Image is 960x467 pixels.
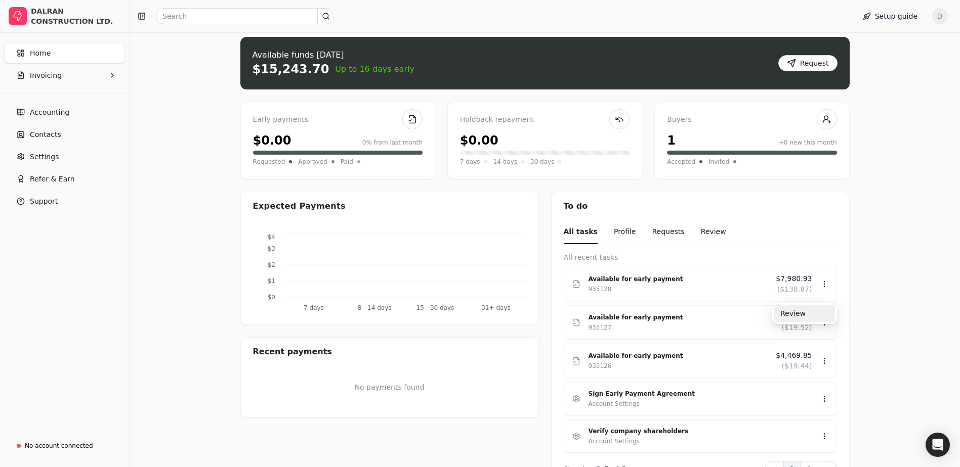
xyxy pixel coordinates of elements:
[30,48,51,59] span: Home
[30,196,58,207] span: Support
[589,284,612,294] div: 935128
[460,131,498,150] div: $0.00
[335,63,414,75] span: Up to 16 days early
[589,312,768,322] div: Available for early payment
[253,49,414,61] div: Available funds [DATE]
[701,220,726,244] button: Review
[416,304,454,311] tspan: 15 - 30 days
[493,157,517,167] span: 14 days
[30,174,75,184] span: Refer & Earn
[4,43,125,63] a: Home
[589,399,640,409] div: Account Settings
[589,274,768,284] div: Available for early payment
[589,436,640,446] div: Account Settings
[552,192,849,220] div: To do
[782,361,812,371] span: ($19.44)
[267,277,275,285] tspan: $1
[241,338,538,366] div: Recent payments
[708,157,729,167] span: Invited
[564,252,837,263] div: All recent tasks
[156,8,334,24] input: Search
[460,114,630,125] div: Holdback repayment
[564,220,598,244] button: All tasks
[4,147,125,167] a: Settings
[589,389,804,399] div: Sign Early Payment Agreement
[614,220,636,244] button: Profile
[589,361,612,371] div: 935126
[782,322,812,333] span: ($19.52)
[932,8,948,24] button: D
[589,351,768,361] div: Available for early payment
[30,152,59,162] span: Settings
[298,157,327,167] span: Approved
[30,107,69,118] span: Accounting
[362,138,423,147] div: 0% from last month
[530,157,554,167] span: 30 days
[777,284,812,295] span: ($138.87)
[4,65,125,85] button: Invoicing
[481,304,510,311] tspan: 31+ days
[774,305,835,322] div: Review
[267,245,275,252] tspan: $3
[667,114,837,125] div: Buyers
[30,70,62,81] span: Invoicing
[4,169,125,189] button: Refer & Earn
[267,233,275,241] tspan: $4
[253,114,423,125] div: Early payments
[776,273,812,284] span: $7,980.93
[267,261,275,268] tspan: $2
[304,304,324,311] tspan: 7 days
[253,157,285,167] span: Requested
[253,131,291,150] div: $0.00
[4,102,125,122] a: Accounting
[253,61,329,77] div: $15,243.70
[779,138,837,147] div: +0 new this month
[667,131,676,150] div: 1
[778,55,838,71] button: Request
[253,382,526,393] p: No payments found
[31,6,120,26] div: DALRAN CONSTRUCTION LTD.
[855,8,926,24] button: Setup guide
[30,129,61,140] span: Contacts
[357,304,391,311] tspan: 8 - 14 days
[589,426,804,436] div: Verify company shareholders
[4,191,125,211] button: Support
[460,157,480,167] span: 7 days
[253,200,346,212] div: Expected Payments
[926,433,950,457] div: Open Intercom Messenger
[25,441,93,450] div: No account connected
[4,124,125,145] a: Contacts
[267,294,275,301] tspan: $0
[341,157,353,167] span: Paid
[776,350,812,361] span: $4,469.85
[667,157,695,167] span: Accepted
[652,220,684,244] button: Requests
[4,437,125,455] a: No account connected
[589,322,612,333] div: 935127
